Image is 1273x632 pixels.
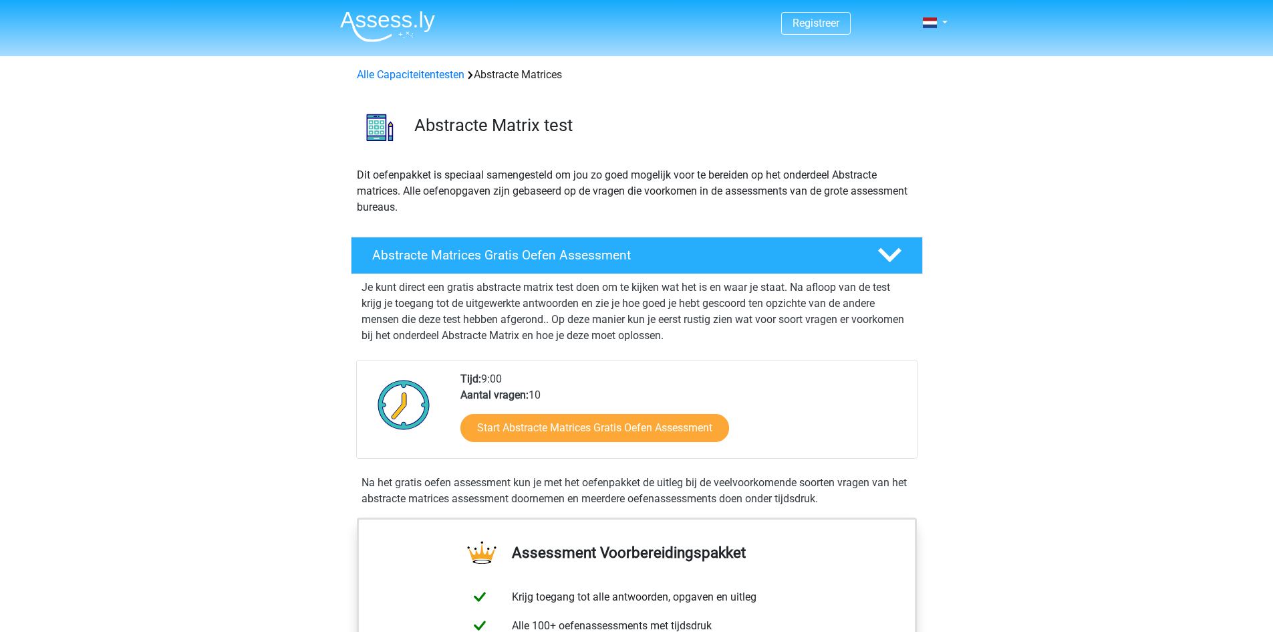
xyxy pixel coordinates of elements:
b: Tijd: [460,373,481,385]
img: Klok [370,371,438,438]
div: Abstracte Matrices [351,67,922,83]
p: Dit oefenpakket is speciaal samengesteld om jou zo goed mogelijk voor te bereiden op het onderdee... [357,167,917,215]
div: 9:00 10 [450,371,916,458]
p: Je kunt direct een gratis abstracte matrix test doen om te kijken wat het is en waar je staat. Na... [362,280,912,344]
a: Start Abstracte Matrices Gratis Oefen Assessment [460,414,729,442]
a: Registreer [793,17,839,29]
img: abstracte matrices [351,99,408,156]
h3: Abstracte Matrix test [414,115,912,136]
b: Aantal vragen: [460,389,529,401]
div: Na het gratis oefen assessment kun je met het oefenpakket de uitleg bij de veelvoorkomende soorte... [356,475,917,507]
img: Assessly [340,11,435,42]
h4: Abstracte Matrices Gratis Oefen Assessment [372,247,856,263]
a: Abstracte Matrices Gratis Oefen Assessment [345,237,928,274]
a: Alle Capaciteitentesten [357,68,464,81]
